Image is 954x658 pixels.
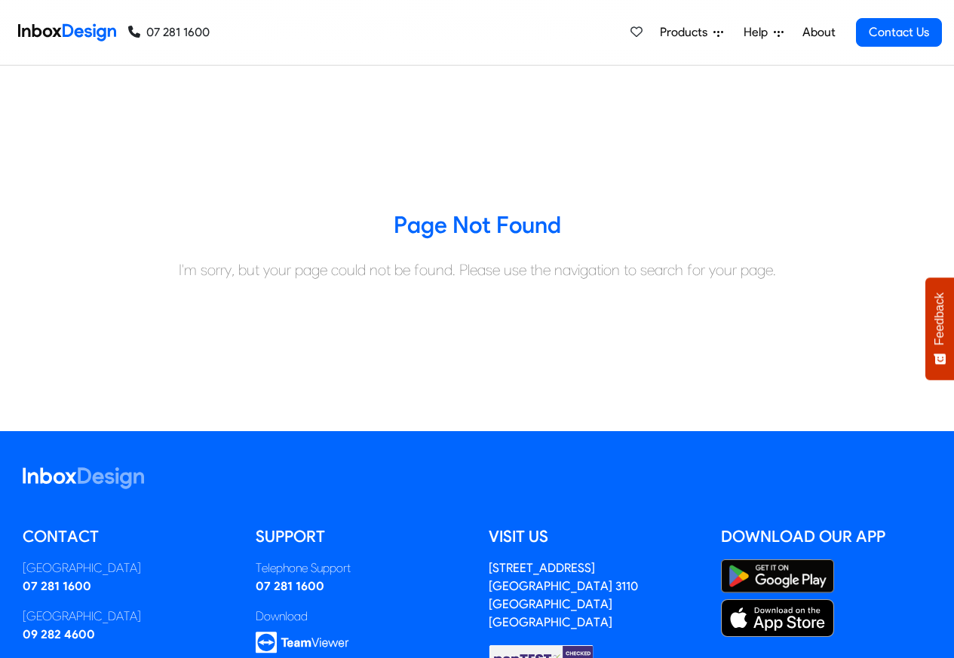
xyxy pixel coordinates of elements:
[256,525,466,548] h5: Support
[744,23,774,41] span: Help
[721,599,834,637] img: Apple App Store
[856,18,942,47] a: Contact Us
[933,292,946,345] span: Feedback
[11,210,943,240] h3: Page Not Found
[23,627,95,641] a: 09 282 4600
[23,579,91,593] a: 07 281 1600
[23,608,233,626] div: [GEOGRAPHIC_DATA]
[489,525,699,548] h5: Visit us
[654,17,729,47] a: Products
[256,579,324,593] a: 07 281 1600
[256,608,466,626] div: Download
[128,23,210,41] a: 07 281 1600
[256,559,466,577] div: Telephone Support
[256,632,349,653] img: logo_teamviewer.svg
[23,525,233,548] h5: Contact
[660,23,713,41] span: Products
[11,259,943,281] div: I'm sorry, but your page could not be found. Please use the navigation to search for your page.
[489,561,638,629] a: [STREET_ADDRESS][GEOGRAPHIC_DATA] 3110[GEOGRAPHIC_DATA][GEOGRAPHIC_DATA]
[925,277,954,380] button: Feedback - Show survey
[489,561,638,629] address: [STREET_ADDRESS] [GEOGRAPHIC_DATA] 3110 [GEOGRAPHIC_DATA] [GEOGRAPHIC_DATA]
[721,559,834,593] img: Google Play Store
[738,17,790,47] a: Help
[23,467,144,489] img: logo_inboxdesign_white.svg
[721,525,931,548] h5: Download our App
[798,17,839,47] a: About
[23,559,233,577] div: [GEOGRAPHIC_DATA]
